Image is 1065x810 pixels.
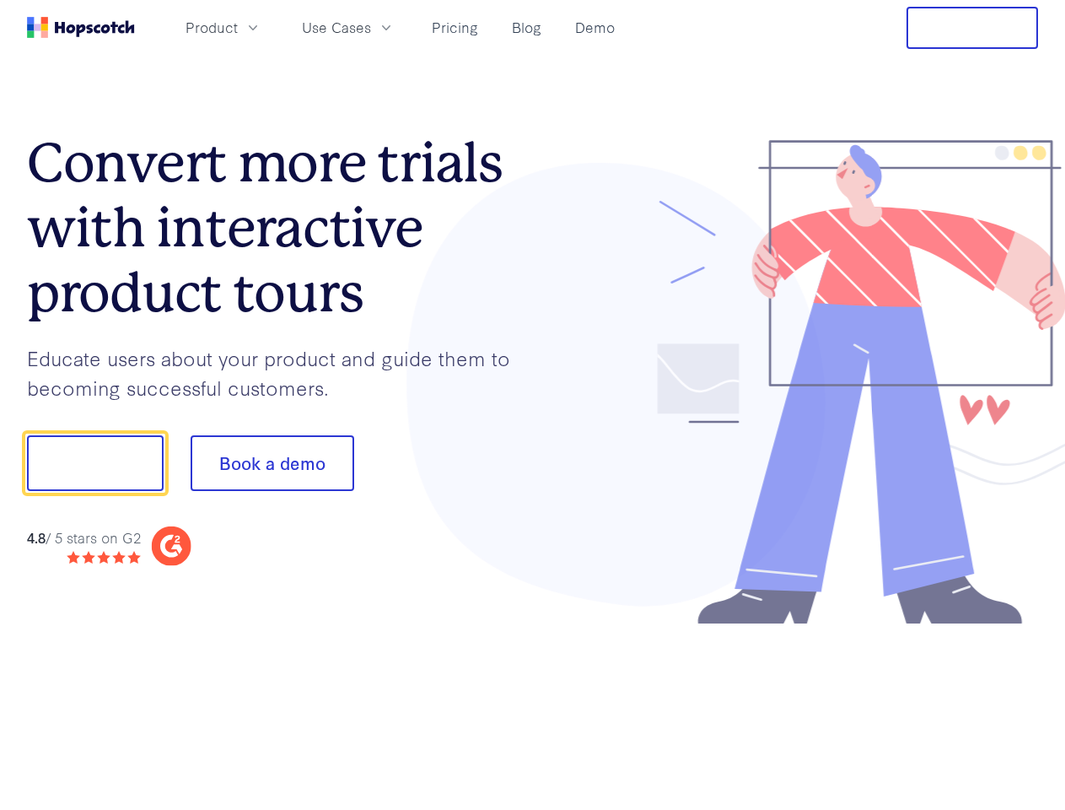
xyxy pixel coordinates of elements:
[175,13,272,41] button: Product
[27,526,141,548] div: / 5 stars on G2
[425,13,485,41] a: Pricing
[505,13,548,41] a: Blog
[27,526,46,546] strong: 4.8
[27,435,164,491] button: Show me!
[568,13,621,41] a: Demo
[27,17,135,38] a: Home
[906,7,1038,49] button: Free Trial
[191,435,354,491] button: Book a demo
[292,13,405,41] button: Use Cases
[27,131,533,325] h1: Convert more trials with interactive product tours
[302,17,371,38] span: Use Cases
[27,343,533,402] p: Educate users about your product and guide them to becoming successful customers.
[186,17,238,38] span: Product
